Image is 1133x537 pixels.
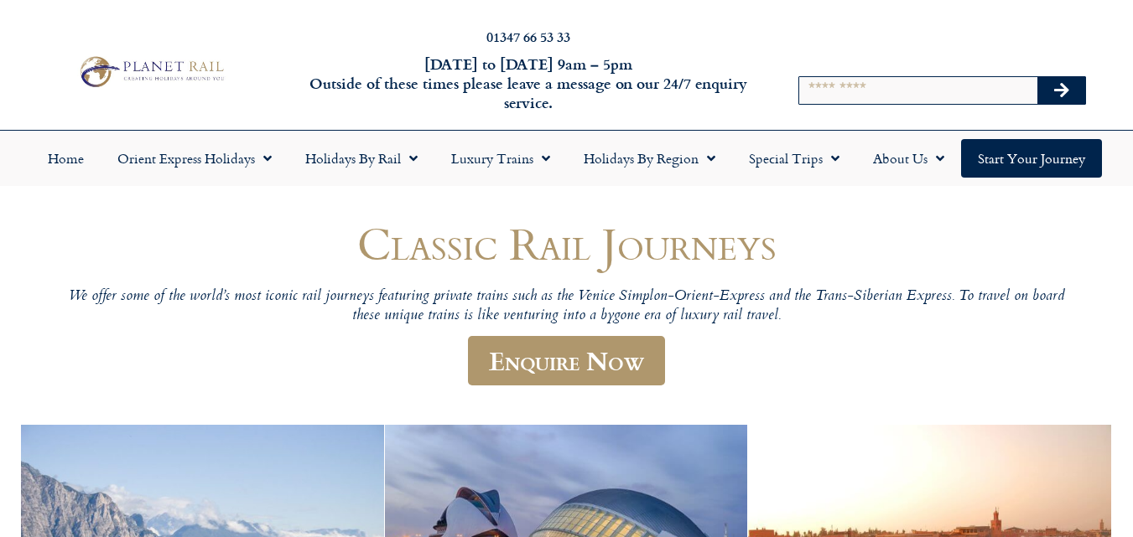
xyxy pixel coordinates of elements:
[1037,77,1086,104] button: Search
[856,139,961,178] a: About Us
[434,139,567,178] a: Luxury Trains
[8,139,1125,178] nav: Menu
[732,139,856,178] a: Special Trips
[468,336,665,385] a: Enquire Now
[486,27,570,46] a: 01347 66 53 33
[306,54,751,113] h6: [DATE] to [DATE] 9am – 5pm Outside of these times please leave a message on our 24/7 enquiry serv...
[64,287,1070,327] p: We offer some of the world’s most iconic rail journeys featuring private trains such as the Venic...
[567,139,732,178] a: Holidays by Region
[64,219,1070,268] h1: Classic Rail Journeys
[101,139,288,178] a: Orient Express Holidays
[74,53,228,90] img: Planet Rail Train Holidays Logo
[288,139,434,178] a: Holidays by Rail
[31,139,101,178] a: Home
[961,139,1102,178] a: Start your Journey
